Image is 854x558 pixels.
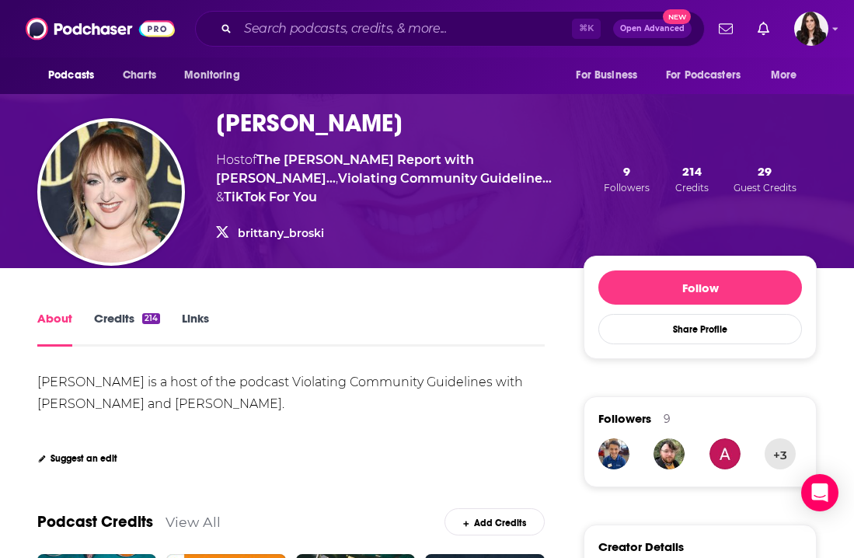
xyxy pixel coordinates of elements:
[682,164,702,179] span: 214
[598,411,651,426] span: Followers
[216,152,474,186] span: of
[758,164,772,179] span: 29
[166,514,221,530] a: View All
[598,438,629,469] img: jaydanbarnes
[37,311,72,347] a: About
[751,16,776,42] a: Show notifications dropdown
[613,19,692,38] button: Open AdvancedNew
[654,438,685,469] img: thatguykyle
[565,61,657,90] button: open menu
[195,11,705,47] div: Search podcasts, credits, & more...
[238,226,324,240] a: brittany_broski
[760,61,817,90] button: open menu
[444,508,545,535] a: Add Credits
[216,152,245,167] span: Host
[216,152,474,186] a: The Broski Report with Brittany Broski
[576,65,637,86] span: For Business
[771,65,797,86] span: More
[663,9,691,24] span: New
[666,65,741,86] span: For Podcasters
[336,171,338,186] span: ,
[37,375,526,411] div: [PERSON_NAME] is a host of the podcast Violating Community Guidelines with [PERSON_NAME] and [PER...
[142,313,160,324] div: 214
[656,61,763,90] button: open menu
[224,190,317,204] a: TikTok For You
[801,474,838,511] div: Open Intercom Messenger
[37,61,114,90] button: open menu
[765,438,796,469] button: +3
[604,182,650,194] span: Followers
[713,16,739,42] a: Show notifications dropdown
[173,61,260,90] button: open menu
[671,163,713,194] button: 214Credits
[709,438,741,469] img: alorettam
[794,12,828,46] img: User Profile
[664,412,671,426] div: 9
[794,12,828,46] span: Logged in as RebeccaShapiro
[338,171,552,186] a: Violating Community Guidelines with Brittany Broski and Sarah Schauer
[94,311,160,347] a: Credits214
[238,16,572,41] input: Search podcasts, credits, & more...
[123,65,156,86] span: Charts
[182,311,209,347] a: Links
[216,190,224,204] span: &
[598,314,802,344] button: Share Profile
[599,163,654,194] button: 9Followers
[598,539,684,554] h3: Creator Details
[623,164,630,179] span: 9
[113,61,166,90] a: Charts
[572,19,601,39] span: ⌘ K
[37,512,153,532] a: Podcast Credits
[794,12,828,46] button: Show profile menu
[37,453,117,464] a: Suggest an edit
[48,65,94,86] span: Podcasts
[734,182,796,194] span: Guest Credits
[40,121,182,263] img: Brittany Broski
[675,182,709,194] span: Credits
[216,108,403,138] h1: [PERSON_NAME]
[729,163,801,194] button: 29Guest Credits
[184,65,239,86] span: Monitoring
[620,25,685,33] span: Open Advanced
[26,14,175,44] img: Podchaser - Follow, Share and Rate Podcasts
[598,270,802,305] button: Follow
